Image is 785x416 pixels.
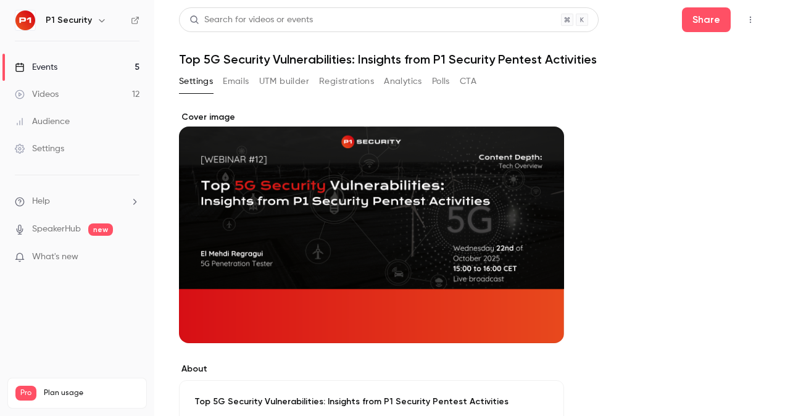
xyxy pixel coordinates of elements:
p: Top 5G Security Vulnerabilities: Insights from P1 Security Pentest Activities [194,396,549,408]
li: help-dropdown-opener [15,195,139,208]
h1: Top 5G Security Vulnerabilities: Insights from P1 Security Pentest Activities [179,52,760,67]
label: About [179,363,564,375]
a: SpeakerHub [32,223,81,236]
span: new [88,223,113,236]
button: Emails [223,72,249,91]
button: Settings [179,72,213,91]
button: Polls [432,72,450,91]
span: Plan usage [44,388,139,398]
h6: P1 Security [46,14,92,27]
div: Videos [15,88,59,101]
div: Search for videos or events [189,14,313,27]
section: Cover image [179,111,564,343]
button: UTM builder [259,72,309,91]
button: Registrations [319,72,374,91]
span: What's new [32,251,78,264]
div: Audience [15,115,70,128]
span: Pro [15,386,36,401]
button: Share [682,7,731,32]
div: Settings [15,143,64,155]
div: Events [15,61,57,73]
button: CTA [460,72,476,91]
span: Help [32,195,50,208]
button: Analytics [384,72,422,91]
label: Cover image [179,111,564,123]
iframe: Noticeable Trigger [125,252,139,263]
img: P1 Security [15,10,35,30]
